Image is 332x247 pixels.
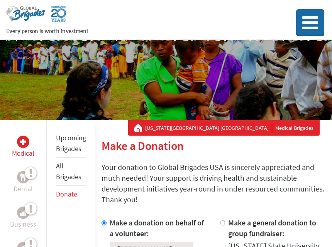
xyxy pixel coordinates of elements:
[56,158,86,186] li: All Brigades
[145,124,272,132] a: [US_STATE][GEOGRAPHIC_DATA] [GEOGRAPHIC_DATA]
[10,219,36,230] p: Business
[56,129,86,158] li: Upcoming Brigades
[14,183,33,194] p: Dental
[6,6,45,28] img: Global Brigades Logo
[110,218,204,238] label: Make a donation on behalf of a volunteer:
[102,139,326,153] h2: Make a Donation
[12,148,34,159] p: Medical
[56,186,86,203] li: Donate
[20,210,26,216] img: Business
[134,124,313,132] div: Medical Brigades
[12,136,34,159] a: MedicalMedical
[17,207,29,219] div: Business
[228,218,316,238] label: Make a general donation to group fundraiser:
[14,171,33,194] a: DentalDental
[56,190,77,198] a: Donate
[17,136,29,148] div: Medical
[56,133,86,153] a: Upcoming Brigades
[51,6,66,28] img: Global Brigades Celebrating 20 Years
[20,139,26,145] img: Medical
[10,207,36,230] a: BusinessBusiness
[20,173,26,181] img: Dental
[102,162,326,205] p: Your donation to Global Brigades USA is sincerely appreciated and much needed! Your support is dr...
[6,28,273,35] p: Every person is worth investment
[17,171,29,183] div: Dental
[56,161,81,181] a: All Brigades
